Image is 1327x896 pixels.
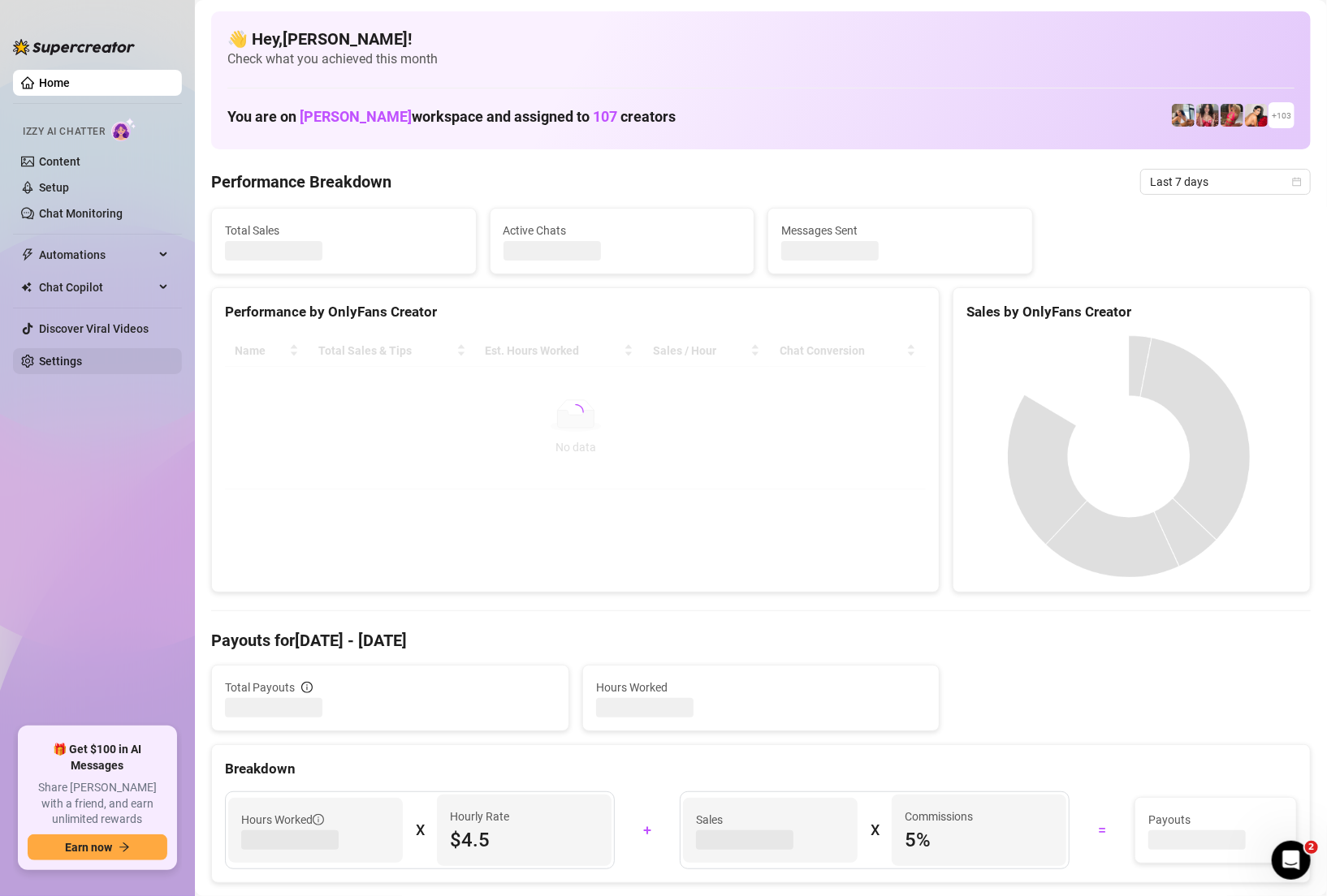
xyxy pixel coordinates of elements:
[225,222,463,239] span: Total Sales
[225,758,1297,780] div: Breakdown
[596,678,927,696] span: Hours Worked
[504,222,741,239] span: Active Chats
[28,834,167,860] button: Earn nowarrow-right
[593,108,617,125] span: 107
[111,118,136,141] img: AI Chatter
[227,108,676,126] h1: You are on workspace and assigned to creators
[39,322,149,335] a: Discover Viral Videos
[450,808,509,825] article: Hourly Rate
[225,301,926,323] div: Performance by OnlyFans Creator
[241,811,324,829] span: Hours Worked
[300,108,412,125] span: [PERSON_NAME]
[119,842,130,853] span: arrow-right
[450,827,599,853] span: $4.5
[301,682,313,693] span: info-circle
[13,39,135,55] img: logo-BBDzfeDw.svg
[1172,104,1195,127] img: ildgaf (@ildgaff)
[211,170,391,193] h4: Performance Breakdown
[39,181,69,194] a: Setup
[1245,104,1268,127] img: Sophia (@thesophiapayan)
[21,248,34,261] span: thunderbolt
[905,827,1053,853] span: 5 %
[23,124,105,140] span: Izzy AI Chatter
[1079,817,1125,843] div: =
[625,817,670,843] div: +
[781,222,1019,239] span: Messages Sent
[696,811,845,829] span: Sales
[1272,841,1311,880] iframe: Intercom live chat
[211,629,1311,652] h4: Payouts for [DATE] - [DATE]
[966,301,1297,323] div: Sales by OnlyFans Creator
[1305,841,1318,854] span: 2
[1292,177,1302,187] span: calendar
[39,76,70,89] a: Home
[1148,811,1283,829] span: Payouts
[905,808,973,825] article: Commissions
[564,401,586,422] span: loading
[416,817,424,843] div: X
[39,207,123,220] a: Chat Monitoring
[227,28,1295,50] h4: 👋 Hey, [PERSON_NAME] !
[1196,104,1219,127] img: Aaliyah (@edmflowerfairy)
[21,282,32,293] img: Chat Copilot
[28,780,167,828] span: Share [PERSON_NAME] with a friend, and earn unlimited rewards
[39,155,80,168] a: Content
[65,841,112,854] span: Earn now
[313,814,324,825] span: info-circle
[39,242,154,268] span: Automations
[225,678,295,696] span: Total Payouts
[1272,109,1291,123] span: + 103
[227,50,1295,68] span: Check what you achieved this month
[1150,170,1301,194] span: Last 7 days
[39,274,154,300] span: Chat Copilot
[28,742,167,773] span: 🎁 Get $100 in AI Messages
[39,355,82,368] a: Settings
[1221,104,1243,127] img: April (@aprilblaze)
[871,817,879,843] div: X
